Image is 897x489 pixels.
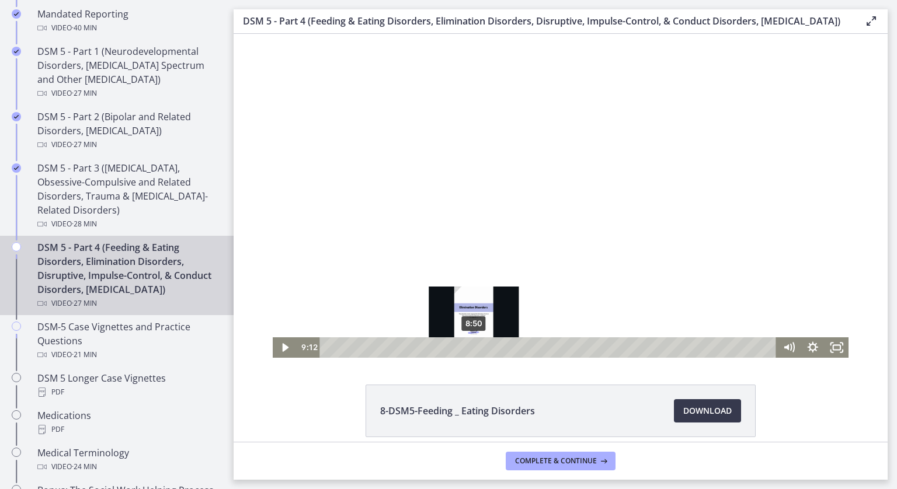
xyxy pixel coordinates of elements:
span: 8-DSM5-Feeding _ Eating Disorders [380,404,535,418]
span: · 27 min [72,86,97,100]
div: DSM-5 Case Vignettes and Practice Questions [37,320,220,362]
button: Show settings menu [567,303,591,324]
i: Completed [12,9,21,19]
span: · 21 min [72,348,97,362]
a: Download [674,399,741,422]
div: Video [37,138,220,152]
h3: DSM 5 - Part 4 (Feeding & Eating Disorders, Elimination Disorders, Disruptive, Impulse-Control, &... [243,14,846,28]
button: Mute [543,303,567,324]
span: · 40 min [72,21,97,35]
div: DSM 5 - Part 2 (Bipolar and Related Disorders, [MEDICAL_DATA]) [37,110,220,152]
i: Completed [12,163,21,173]
i: Completed [12,112,21,121]
span: · 27 min [72,296,97,310]
iframe: Video Lesson [234,34,888,358]
span: · 28 min [72,217,97,231]
div: Video [37,460,220,474]
div: Medications [37,408,220,436]
span: Download [683,404,732,418]
div: Mandated Reporting [37,7,220,35]
i: Completed [12,47,21,56]
div: DSM 5 - Part 3 ([MEDICAL_DATA], Obsessive-Compulsive and Related Disorders, Trauma & [MEDICAL_DAT... [37,161,220,231]
div: Medical Terminology [37,446,220,474]
div: Video [37,348,220,362]
button: Fullscreen [591,303,615,324]
div: Video [37,86,220,100]
button: Complete & continue [506,452,616,470]
span: · 27 min [72,138,97,152]
span: · 24 min [72,460,97,474]
div: Video [37,21,220,35]
div: Video [37,296,220,310]
div: DSM 5 - Part 4 (Feeding & Eating Disorders, Elimination Disorders, Disruptive, Impulse-Control, &... [37,240,220,310]
div: Video [37,217,220,231]
span: Complete & continue [515,456,597,466]
div: PDF [37,422,220,436]
div: DSM 5 - Part 1 (Neurodevelopmental Disorders, [MEDICAL_DATA] Spectrum and Other [MEDICAL_DATA]) [37,44,220,100]
div: PDF [37,385,220,399]
div: DSM 5 Longer Case Vignettes [37,371,220,399]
